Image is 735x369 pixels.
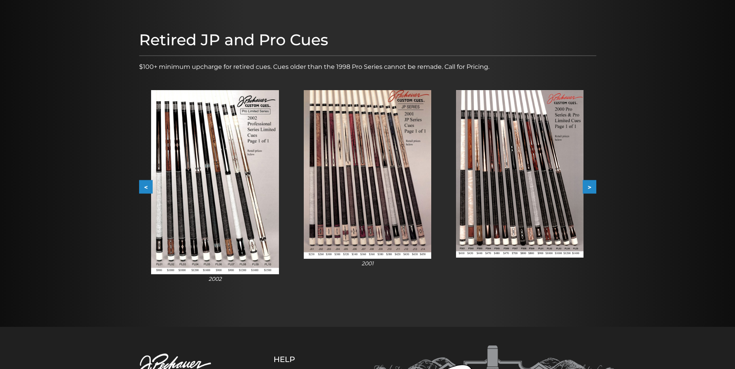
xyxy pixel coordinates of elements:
[139,180,153,194] button: <
[139,180,596,194] div: Carousel Navigation
[274,355,334,364] h5: Help
[139,62,596,72] p: $100+ minimum upcharge for retired cues. Cues older than the 1998 Pro Series cannot be remade. Ca...
[583,180,596,194] button: >
[361,260,374,267] i: 2001
[139,31,596,49] h1: Retired JP and Pro Cues
[208,275,222,282] i: 2002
